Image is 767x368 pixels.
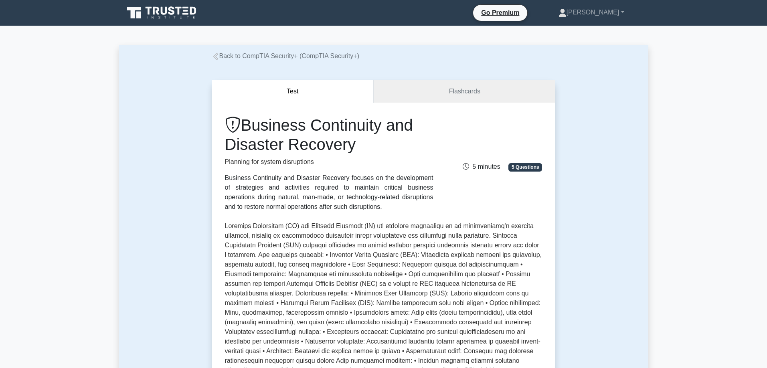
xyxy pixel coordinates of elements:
[212,80,374,103] button: Test
[225,173,433,212] div: Business Continuity and Disaster Recovery focuses on the development of strategies and activities...
[508,163,542,171] span: 5 Questions
[225,115,433,154] h1: Business Continuity and Disaster Recovery
[225,157,433,167] p: Planning for system disruptions
[476,8,524,18] a: Go Premium
[463,163,500,170] span: 5 minutes
[539,4,644,20] a: [PERSON_NAME]
[212,53,359,59] a: Back to CompTIA Security+ (CompTIA Security+)
[374,80,555,103] a: Flashcards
